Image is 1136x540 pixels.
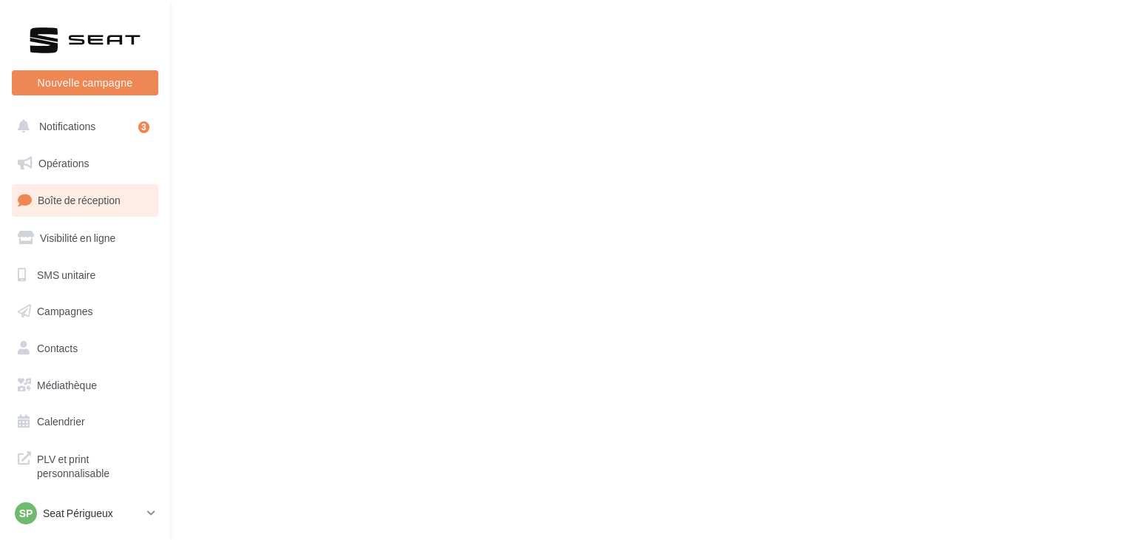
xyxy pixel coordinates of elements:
span: Campagnes [37,305,93,317]
span: SMS unitaire [37,268,95,280]
a: Contacts [9,333,161,364]
p: Seat Périgueux [43,506,141,521]
a: Boîte de réception [9,184,161,216]
span: Opérations [38,157,89,169]
a: Opérations [9,148,161,179]
div: 3 [138,121,149,133]
span: SP [19,506,33,521]
button: Nouvelle campagne [12,70,158,95]
a: Médiathèque [9,370,161,401]
span: PLV et print personnalisable [37,449,152,481]
button: Notifications 3 [9,111,155,142]
a: Campagnes [9,296,161,327]
span: Boîte de réception [38,194,121,206]
span: Notifications [39,120,95,132]
a: Visibilité en ligne [9,223,161,254]
span: Calendrier [37,415,85,428]
span: Médiathèque [37,379,97,391]
a: SMS unitaire [9,260,161,291]
a: Calendrier [9,406,161,437]
span: Visibilité en ligne [40,232,115,244]
a: SP Seat Périgueux [12,499,158,527]
a: PLV et print personnalisable [9,443,161,487]
span: Contacts [37,342,78,354]
span: Campagnes DataOnDemand [37,499,152,530]
a: Campagnes DataOnDemand [9,493,161,536]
